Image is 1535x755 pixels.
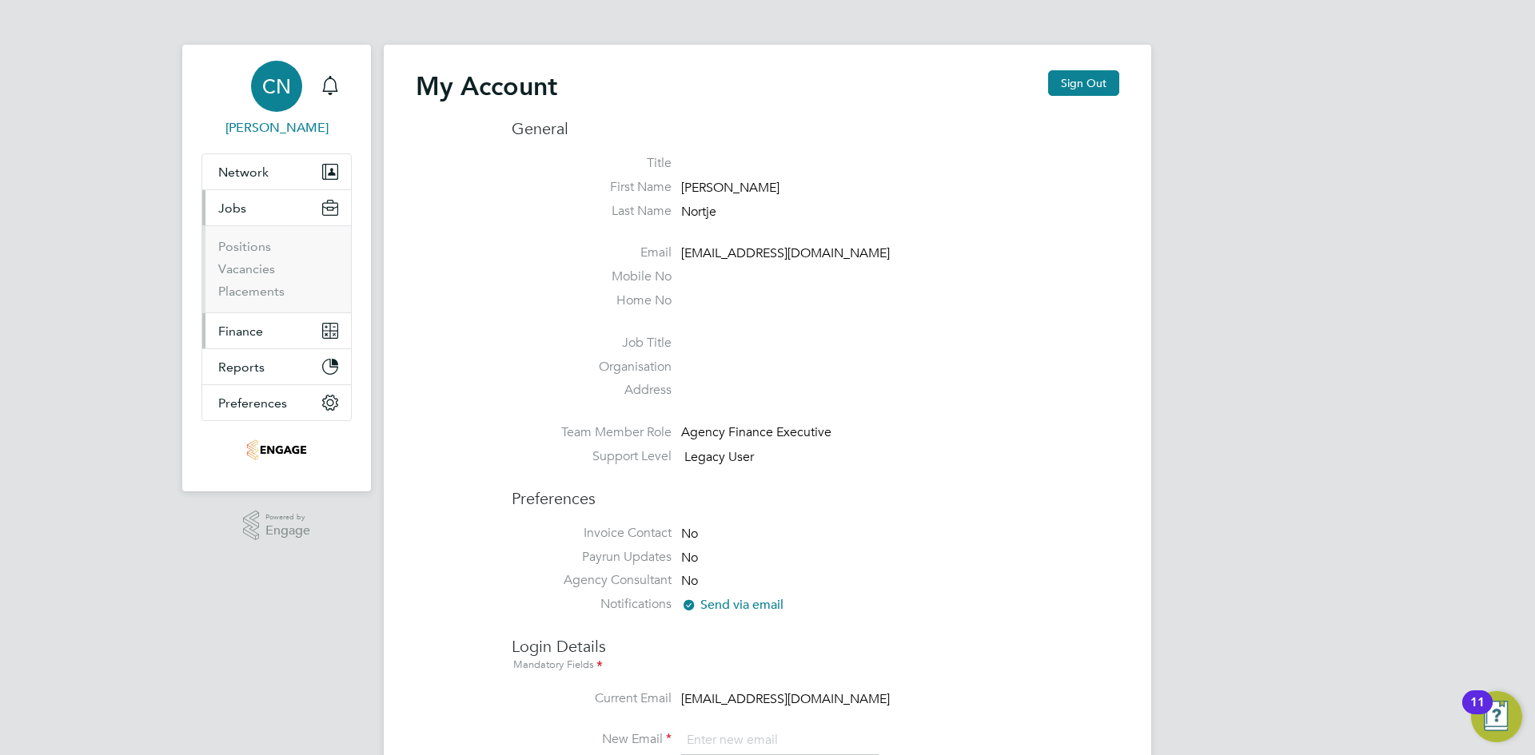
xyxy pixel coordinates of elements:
label: Current Email [512,690,672,707]
span: [PERSON_NAME] [681,180,779,196]
span: Engage [265,524,310,538]
h3: Login Details [512,620,1119,674]
a: Placements [218,284,285,299]
label: First Name [512,179,672,196]
label: Job Title [512,335,672,352]
label: Organisation [512,359,672,376]
input: Enter new email [681,726,879,755]
span: [EMAIL_ADDRESS][DOMAIN_NAME] [681,246,890,262]
h3: Preferences [512,472,1119,509]
span: No [681,574,698,590]
nav: Main navigation [182,45,371,491]
span: Reports [218,360,265,375]
button: Sign Out [1048,70,1119,96]
label: Title [512,155,672,172]
span: Nortje [681,204,716,220]
span: Jobs [218,201,246,216]
span: Finance [218,324,263,339]
button: Network [202,154,351,189]
span: CN [262,76,291,97]
h2: My Account [416,70,557,102]
label: New Email [512,731,672,748]
label: Home No [512,292,672,309]
span: [EMAIL_ADDRESS][DOMAIN_NAME] [681,691,890,707]
span: Network [218,165,269,180]
img: jdr-logo-retina.png [246,437,307,463]
a: Vacancies [218,261,275,276]
label: Team Member Role [512,424,672,441]
label: Last Name [512,203,672,220]
span: No [681,526,698,542]
a: Powered byEngage [243,511,311,541]
button: Open Resource Center, 11 new notifications [1471,691,1522,742]
span: Preferences [218,395,287,411]
label: Email [512,244,672,261]
label: Invoice Contact [512,525,672,542]
button: Reports [202,349,351,384]
div: 11 [1470,702,1485,723]
label: Notifications [512,596,672,613]
label: Mobile No [512,268,672,285]
button: Jobs [202,190,351,225]
label: Address [512,382,672,399]
label: Agency Consultant [512,572,672,589]
span: Powered by [265,511,310,524]
label: Payrun Updates [512,549,672,566]
span: Legacy User [684,449,754,465]
h3: General [512,118,1119,139]
span: No [681,550,698,566]
button: Finance [202,313,351,348]
a: Positions [218,239,271,254]
span: Send via email [681,597,783,613]
button: Preferences [202,385,351,420]
span: Claire Nortje [201,118,352,137]
div: Jobs [202,225,351,312]
a: CN[PERSON_NAME] [201,61,352,137]
div: Agency Finance Executive [681,424,833,441]
div: Mandatory Fields [512,657,1119,674]
label: Support Level [512,448,672,465]
a: Go to home page [201,437,352,463]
